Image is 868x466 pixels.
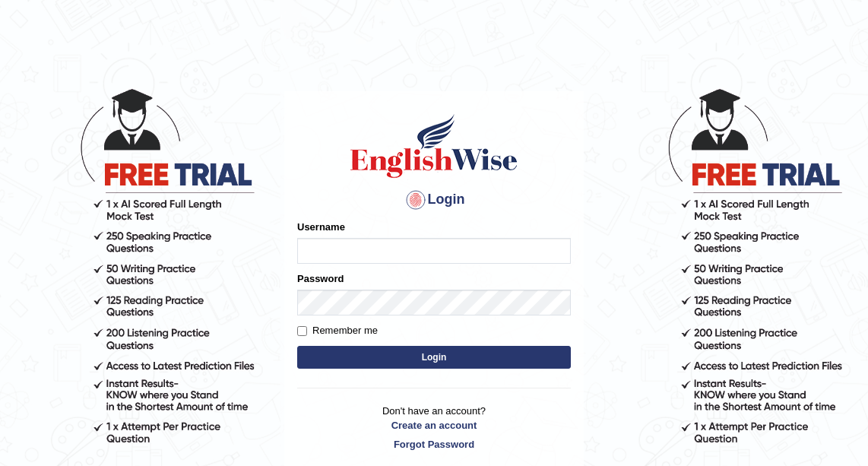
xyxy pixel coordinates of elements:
[297,271,344,286] label: Password
[297,326,307,336] input: Remember me
[297,418,571,433] a: Create an account
[347,112,521,180] img: Logo of English Wise sign in for intelligent practice with AI
[297,323,378,338] label: Remember me
[297,346,571,369] button: Login
[297,220,345,234] label: Username
[297,404,571,451] p: Don't have an account?
[297,188,571,212] h4: Login
[297,437,571,452] a: Forgot Password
